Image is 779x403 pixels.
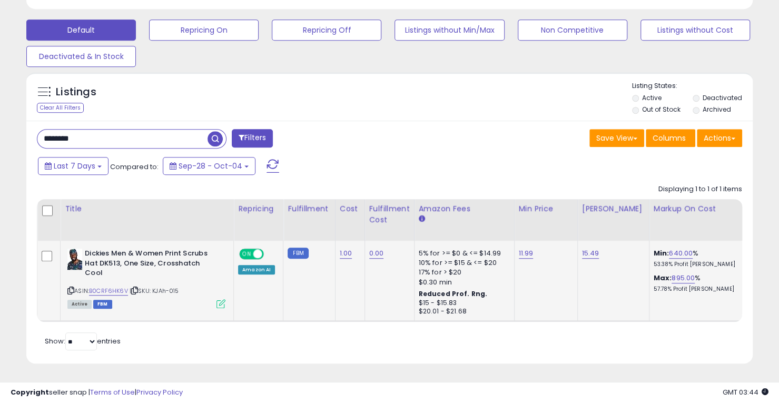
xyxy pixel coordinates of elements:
label: Out of Stock [642,105,681,114]
button: Save View [589,129,644,147]
label: Deactivated [703,93,742,102]
span: | SKU: KJAh-015 [130,287,179,295]
a: 640.00 [669,248,693,259]
div: $20.01 - $21.68 [419,307,506,316]
button: Actions [697,129,742,147]
b: Max: [654,273,672,283]
div: Fulfillment Cost [369,203,410,225]
b: Reduced Prof. Rng. [419,289,488,298]
button: Last 7 Days [38,157,109,175]
div: Displaying 1 to 1 of 1 items [658,184,742,194]
a: 11.99 [519,248,534,259]
button: Deactivated & In Stock [26,46,136,67]
button: Default [26,19,136,41]
div: Markup on Cost [654,203,745,214]
a: Privacy Policy [136,387,183,397]
label: Archived [703,105,731,114]
div: % [654,249,741,268]
button: Listings without Cost [640,19,750,41]
p: 57.78% Profit [PERSON_NAME] [654,286,741,293]
a: B0CRF6HK6V [89,287,128,296]
a: 15.49 [582,248,599,259]
span: All listings currently available for purchase on Amazon [67,300,92,309]
p: Listing States: [632,81,753,91]
a: 1.00 [340,248,352,259]
div: 10% for >= $15 & <= $20 [419,258,506,268]
b: Dickies Men & Women Print Scrubs Hat DK513, One Size, Crosshatch Cool [85,249,213,281]
span: Compared to: [110,162,159,172]
button: Filters [232,129,273,148]
button: Columns [646,129,695,147]
div: Repricing [238,203,279,214]
span: OFF [262,250,279,259]
small: Amazon Fees. [419,214,425,224]
span: Columns [653,133,686,143]
button: Non Competitive [518,19,627,41]
span: FBM [93,300,112,309]
div: 5% for >= $0 & <= $14.99 [419,249,506,258]
b: Min: [654,248,669,258]
a: Terms of Use [90,387,135,397]
button: Repricing Off [272,19,381,41]
a: 895.00 [672,273,695,283]
div: $0.30 min [419,278,506,287]
label: Active [642,93,662,102]
button: Repricing On [149,19,259,41]
div: seller snap | | [11,388,183,398]
span: Sep-28 - Oct-04 [179,161,242,171]
span: Show: entries [45,336,121,346]
th: The percentage added to the cost of goods (COGS) that forms the calculator for Min & Max prices. [649,199,749,241]
div: Cost [340,203,360,214]
div: Fulfillment [288,203,330,214]
h5: Listings [56,85,96,100]
a: 0.00 [369,248,384,259]
div: Amazon AI [238,265,275,274]
span: 2025-10-12 03:44 GMT [723,387,768,397]
div: [PERSON_NAME] [582,203,645,214]
div: Amazon Fees [419,203,510,214]
div: Title [65,203,229,214]
strong: Copyright [11,387,49,397]
button: Listings without Min/Max [395,19,504,41]
span: Last 7 Days [54,161,95,171]
div: $15 - $15.83 [419,299,506,308]
p: 53.38% Profit [PERSON_NAME] [654,261,741,268]
span: ON [240,250,253,259]
button: Sep-28 - Oct-04 [163,157,255,175]
div: % [654,273,741,293]
small: FBM [288,248,308,259]
div: Min Price [519,203,573,214]
img: 41GASRKj-SL._SL40_.jpg [67,249,82,270]
div: ASIN: [67,249,225,307]
div: 17% for > $20 [419,268,506,277]
div: Clear All Filters [37,103,84,113]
